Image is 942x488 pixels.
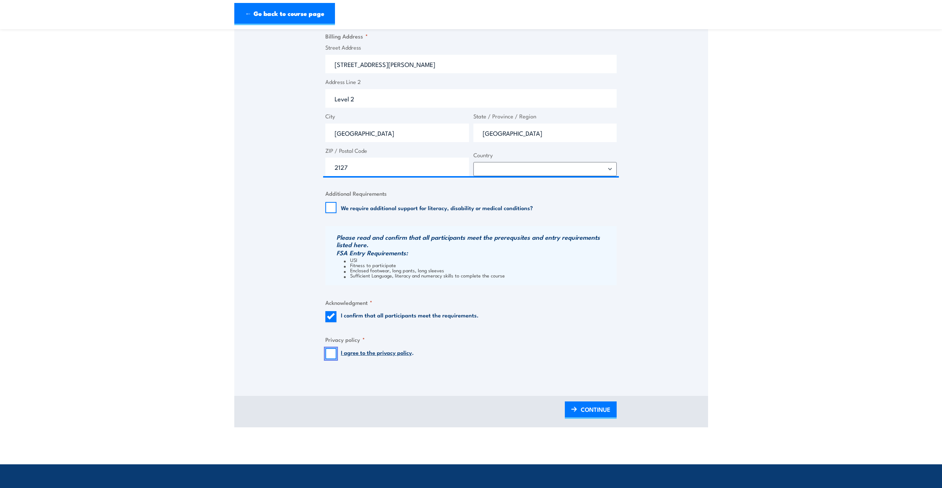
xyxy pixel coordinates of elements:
input: Enter a location [325,55,617,73]
a: ← Go back to course page [234,3,335,25]
label: Country [473,151,617,159]
label: I confirm that all participants meet the requirements. [341,311,479,322]
legend: Privacy policy [325,335,365,344]
label: . [341,348,414,359]
legend: Additional Requirements [325,189,387,198]
label: ZIP / Postal Code [325,147,469,155]
a: I agree to the privacy policy [341,348,412,356]
label: Street Address [325,43,617,52]
h3: Please read and confirm that all participants meet the prerequsites and entry requirements listed... [336,233,615,248]
label: City [325,112,469,121]
span: CONTINUE [581,400,610,419]
a: CONTINUE [565,401,617,419]
li: Enclosed footwear, long pants, long sleeves [344,267,615,273]
legend: Acknowledgment [325,298,372,307]
li: Sufficient Language, literacy and numeracy skills to complete the course [344,273,615,278]
legend: Billing Address [325,32,368,40]
h3: FSA Entry Requirements: [336,249,615,256]
label: State / Province / Region [473,112,617,121]
label: We require additional support for literacy, disability or medical conditions? [341,204,533,211]
label: Address Line 2 [325,78,617,86]
li: Fitness to participate [344,262,615,267]
li: USI [344,257,615,262]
